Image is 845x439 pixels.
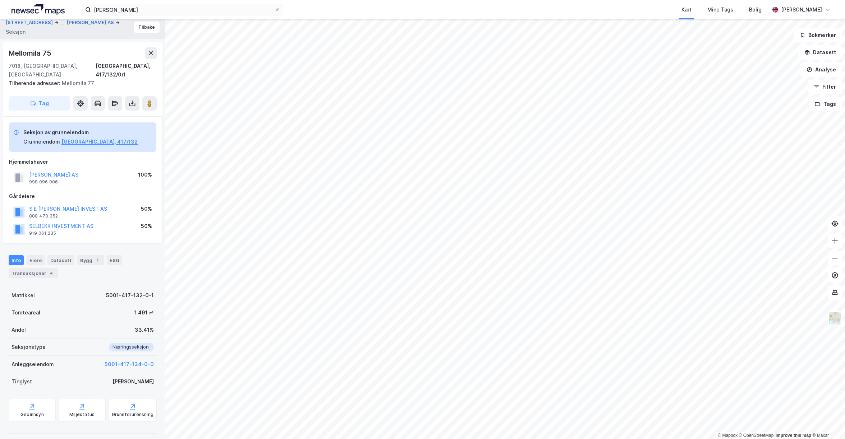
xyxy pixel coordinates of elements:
[29,230,56,236] div: 919 061 235
[809,405,845,439] iframe: Chat Widget
[749,5,762,14] div: Bolig
[105,360,154,369] button: 5001-417-134-0-0
[134,308,154,317] div: 1 491 ㎡
[828,312,842,325] img: Z
[135,326,154,334] div: 33.41%
[6,28,26,36] div: Seksjon
[112,412,153,417] div: Grunnforurensning
[138,171,152,179] div: 100%
[9,96,70,111] button: Tag
[781,5,822,14] div: [PERSON_NAME]
[47,255,74,265] div: Datasett
[9,62,96,79] div: 7018, [GEOGRAPHIC_DATA], [GEOGRAPHIC_DATA]
[12,308,40,317] div: Tomteareal
[107,255,122,265] div: ESG
[77,255,104,265] div: Bygg
[69,412,95,417] div: Miljøstatus
[60,18,64,27] div: ...
[23,128,138,137] div: Seksjon av grunneiendom
[23,137,60,146] div: Grunneiendom
[12,326,26,334] div: Andel
[707,5,733,14] div: Mine Tags
[67,19,115,26] button: [PERSON_NAME] AS
[12,377,32,386] div: Tinglyst
[91,4,274,15] input: Søk på adresse, matrikkel, gårdeiere, leietakere eller personer
[6,18,54,27] button: [STREET_ADDRESS]
[681,5,692,14] div: Kart
[9,80,62,86] span: Tilhørende adresser:
[9,47,53,59] div: Mellomila 75
[61,137,138,146] button: [GEOGRAPHIC_DATA], 417/132
[776,433,811,438] a: Improve this map
[9,192,156,201] div: Gårdeiere
[12,4,65,15] img: logo.a4113a55bc3d86da70a041830d287a7e.svg
[808,80,842,94] button: Filter
[794,28,842,42] button: Bokmerker
[12,343,46,351] div: Seksjonstype
[9,158,156,166] div: Hjemmelshaver
[48,270,55,277] div: 4
[20,412,44,417] div: Geoinnsyn
[800,62,842,77] button: Analyse
[29,179,58,185] div: 998 096 006
[134,22,160,33] button: Tilbake
[718,433,738,438] a: Mapbox
[29,213,58,219] div: 888 470 352
[9,79,151,88] div: Mellomila 77
[9,255,24,265] div: Info
[12,291,35,300] div: Matrikkel
[798,45,842,60] button: Datasett
[112,377,154,386] div: [PERSON_NAME]
[809,97,842,111] button: Tags
[106,291,154,300] div: 5001-417-132-0-1
[9,268,58,278] div: Transaksjoner
[12,360,54,369] div: Anleggseiendom
[96,62,157,79] div: [GEOGRAPHIC_DATA], 417/132/0/1
[94,257,101,264] div: 1
[141,222,152,230] div: 50%
[739,433,774,438] a: OpenStreetMap
[809,405,845,439] div: Kontrollprogram for chat
[141,205,152,213] div: 50%
[27,255,45,265] div: Eiere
